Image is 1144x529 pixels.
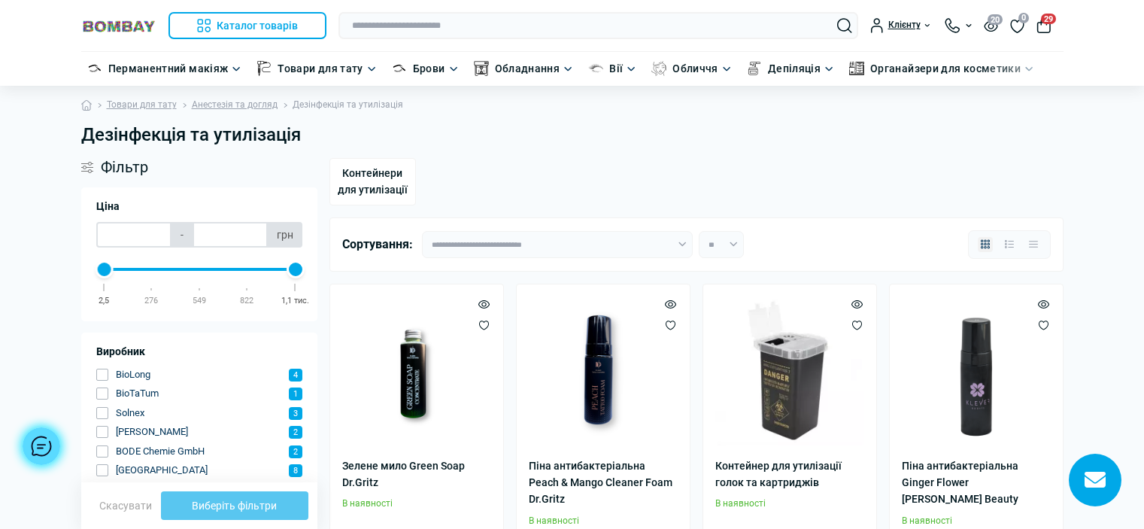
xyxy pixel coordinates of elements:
[289,426,302,439] span: 2
[342,458,491,491] a: Зелене мило Green Soap Dr.Gritz
[529,296,678,445] img: Піна антибактеріальна Peach & Mango Cleaner Foam Dr.Gritz
[81,19,156,33] img: BOMBAY
[116,463,208,478] span: [GEOGRAPHIC_DATA]
[281,294,309,308] div: 1,1 тис.
[768,60,821,77] a: Депіляція
[144,294,158,308] div: 276
[651,61,666,76] img: Обличчя
[1010,17,1024,34] a: 0
[715,296,864,445] img: Контейнер для утилізації голок та картриджів
[413,60,445,77] a: Брови
[329,158,416,205] a: Контейнери для утилізації
[116,424,188,439] span: [PERSON_NAME]
[81,124,1064,146] h1: Дезінфекція та утилізація
[672,60,718,77] a: Обличчя
[90,494,161,518] button: Скасувати
[107,98,177,112] a: Товари для тату
[747,61,762,76] img: Депіляція
[96,222,171,248] input: Ціна
[289,464,302,477] span: 8
[392,61,407,76] img: Брови
[342,235,422,254] div: Сортування:
[1038,319,1049,331] button: Wishlist
[988,14,1003,25] span: 20
[240,294,253,308] div: 822
[699,231,744,258] select: Limit select
[278,98,403,112] li: Дезінфекція та утилізація
[96,260,114,278] div: Min
[87,61,102,76] img: Перманентний макіяж
[902,458,1051,508] a: Піна антибактеріальна Ginger Flower [PERSON_NAME] Beauty
[422,231,693,258] select: Sort select
[193,294,206,308] div: 549
[1038,298,1049,310] button: Quick view
[96,424,303,439] button: [PERSON_NAME] 2
[495,60,560,77] a: Обладнання
[81,158,318,176] div: Фільтр
[478,298,490,310] button: Quick view
[1026,237,1041,252] button: Price view
[336,165,409,199] span: Контейнери для утилізації
[715,458,864,491] a: Контейнер для утилізації голок та картриджів
[837,18,852,33] button: Search
[474,61,489,76] img: Обладнання
[1036,18,1051,33] button: 29
[96,463,303,478] button: [GEOGRAPHIC_DATA] 8
[116,386,159,401] span: BioTaTum
[116,406,144,421] span: Solnex
[289,369,302,382] span: 4
[1002,237,1017,252] button: List view
[192,98,278,112] a: Анестезія та догляд
[715,497,864,511] div: В наявності
[902,514,1051,528] div: В наявності
[289,388,302,400] span: 1
[287,260,305,278] div: Max
[108,60,229,77] a: Перманентний макіяж
[116,367,150,382] span: BioLong
[978,237,993,252] button: Grid view
[96,199,120,214] span: Ціна
[96,444,303,459] button: BODE Chemie GmbH 2
[168,12,327,39] button: Каталог товарів
[1041,14,1056,24] span: 29
[161,491,309,520] button: Виберіть фільтри
[171,222,193,248] span: -
[665,319,676,331] button: Wishlist
[870,60,1021,77] a: Органайзери для косметики
[529,514,678,528] div: В наявності
[1018,13,1029,23] span: 0
[289,407,302,420] span: 3
[289,445,302,458] span: 2
[278,60,363,77] a: Товари для тату
[193,222,268,248] input: Ціна
[96,386,303,401] button: BioTaTum 1
[529,458,678,508] a: Піна антибактеріальна Peach & Mango Cleaner Foam Dr.Gritz
[81,86,1064,124] nav: breadcrumb
[96,344,145,360] span: Виробник
[851,298,863,310] button: Quick view
[902,296,1051,445] img: Піна антибактеріальна Ginger Flower Klever Beauty
[268,222,302,248] span: грн
[256,61,272,76] img: Товари для тату
[96,406,303,421] button: Solnex 3
[588,61,603,76] img: Вії
[851,319,863,331] button: Wishlist
[116,444,205,459] span: BODE Chemie GmbH
[984,19,998,32] button: 20
[665,298,676,310] button: Quick view
[849,61,864,76] img: Органайзери для косметики
[342,296,491,445] img: Зелене мило Green Soap Dr.Gritz
[99,294,109,308] div: 2,5
[342,497,491,511] div: В наявності
[478,319,490,331] button: Wishlist
[96,367,303,382] button: BioLong 4
[609,60,623,77] a: Вії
